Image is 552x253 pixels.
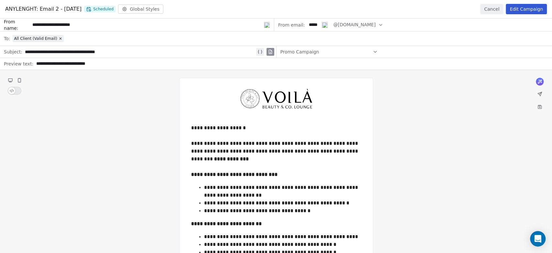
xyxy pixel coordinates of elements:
div: Open Intercom Messenger [530,231,546,247]
span: ANYLENGHT: Email 2 - [DATE] [5,5,81,13]
button: Edit Campaign [506,4,547,14]
img: 19.png [264,22,270,28]
img: 19.png [322,22,328,28]
button: Cancel [480,4,503,14]
span: Scheduled [84,6,115,12]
